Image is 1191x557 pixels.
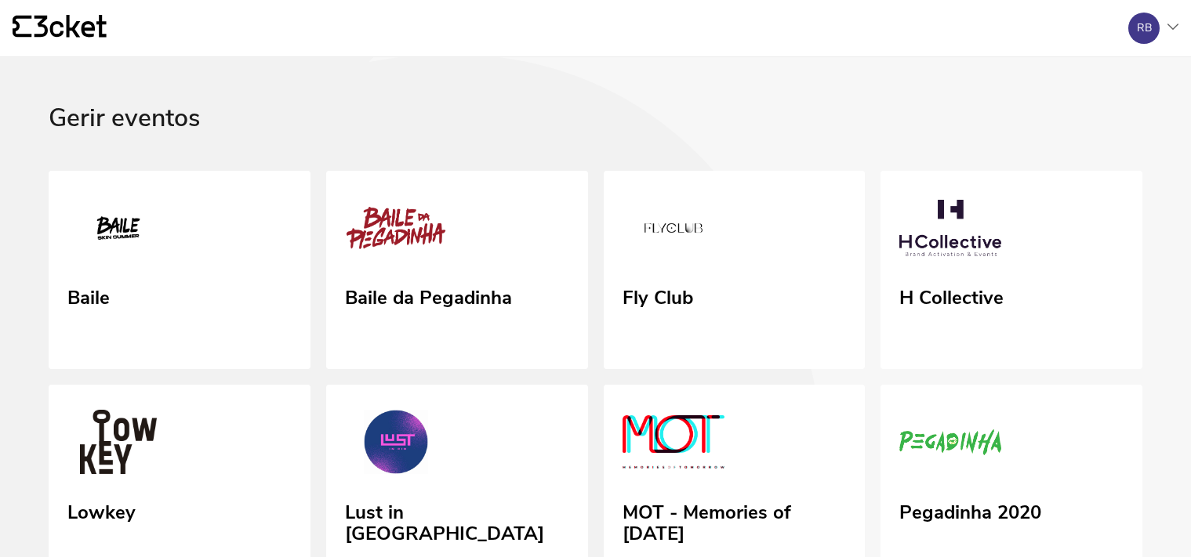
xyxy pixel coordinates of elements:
a: Fly Club Fly Club [604,171,866,370]
img: Pegadinha 2020 [899,410,1001,480]
img: Baile da Pegadinha [345,196,447,266]
div: RB [1137,22,1152,34]
g: {' '} [13,16,31,38]
a: {' '} [13,15,107,42]
div: Baile [67,281,110,309]
a: Baile da Pegadinha Baile da Pegadinha [326,171,588,370]
div: Pegadinha 2020 [899,496,1041,524]
div: Fly Club [623,281,693,309]
div: Lust in [GEOGRAPHIC_DATA] [345,496,569,545]
img: Lust in Rio [345,410,447,480]
div: Baile da Pegadinha [345,281,512,309]
img: Fly Club [623,196,724,266]
img: Lowkey [67,410,169,480]
div: MOT - Memories of [DATE] [623,496,847,545]
img: MOT - Memories of Tomorrow [623,410,724,480]
a: Baile Baile [49,171,310,370]
div: H Collective [899,281,1004,309]
a: H Collective H Collective [881,171,1142,370]
div: Gerir eventos [49,104,1142,171]
div: Lowkey [67,496,136,524]
img: H Collective [899,196,1001,266]
img: Baile [67,196,169,266]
